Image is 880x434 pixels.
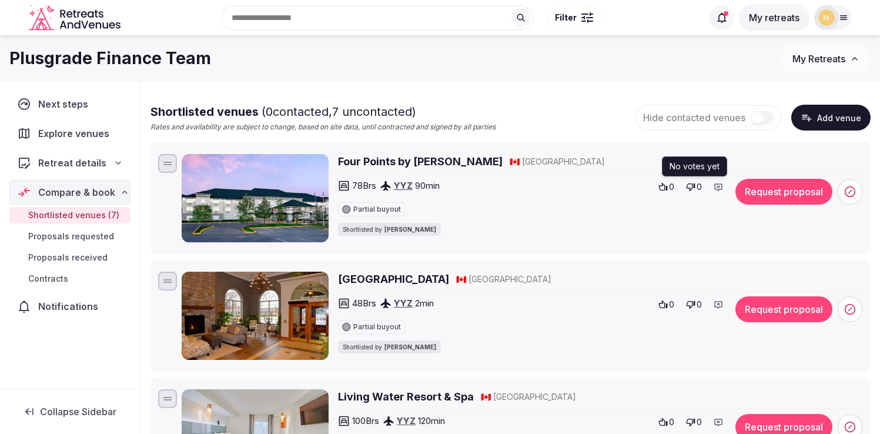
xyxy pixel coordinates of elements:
a: Explore venues [9,121,131,146]
button: 0 [655,296,678,313]
span: Explore venues [38,126,114,141]
span: 🇨🇦 [510,156,520,166]
span: Next steps [38,97,93,111]
div: Shortlisted by [338,340,441,353]
span: Notifications [38,299,103,313]
span: Compare & book [38,185,115,199]
span: 0 [669,416,674,428]
h1: Plusgrade Finance Team [9,47,211,70]
span: Partial buyout [353,206,401,213]
div: Shortlisted by [338,223,441,236]
span: My Retreats [792,53,845,65]
button: 0 [655,179,678,195]
a: YYZ [394,298,413,309]
a: Proposals requested [9,228,131,245]
img: Stone Gate Inn [182,272,329,360]
span: [GEOGRAPHIC_DATA] [522,156,605,168]
span: Filter [555,12,577,24]
span: [PERSON_NAME] [384,225,436,233]
a: YYZ [394,180,413,191]
a: My retreats [739,12,809,24]
button: 0 [682,414,705,430]
a: Shortlisted venues (7) [9,207,131,223]
button: Add venue [791,105,871,131]
a: Contracts [9,271,131,287]
span: Shortlisted venues (7) [28,209,119,221]
span: Proposals requested [28,231,114,242]
span: 0 [697,181,702,193]
svg: Retreats and Venues company logo [29,5,123,31]
img: Four Points by Sheraton Barrie [182,154,329,242]
span: 2 min [415,297,434,309]
span: Collapse Sidebar [40,406,116,418]
a: Visit the homepage [29,5,123,31]
a: Notifications [9,294,131,319]
span: 0 [669,299,674,311]
button: 🇨🇦 [456,273,466,285]
span: Hide contacted venues [643,112,745,123]
p: Rates and availability are subject to change, based on site data, until contracted and signed by ... [150,122,496,132]
button: Collapse Sidebar [9,399,131,425]
span: 0 [669,181,674,193]
button: Request proposal [735,179,832,205]
span: [GEOGRAPHIC_DATA] [469,273,551,285]
span: 48 Brs [352,297,376,309]
span: 🇨🇦 [481,392,491,402]
a: Proposals received [9,249,131,266]
a: YYZ [397,415,416,426]
span: 120 min [418,415,445,427]
button: 🇨🇦 [481,391,491,403]
a: Living Water Resort & Spa [338,389,474,404]
span: [GEOGRAPHIC_DATA] [493,391,576,403]
span: ( 0 contacted, 7 uncontacted) [262,105,416,119]
p: No votes yet [670,161,720,172]
button: 0 [682,179,705,195]
button: 🇨🇦 [510,156,520,168]
span: 0 [697,299,702,311]
button: My Retreats [781,44,871,74]
span: Shortlisted venues [150,105,416,119]
span: 0 [697,416,702,428]
button: Request proposal [735,296,832,322]
span: 100 Brs [352,415,379,427]
a: [GEOGRAPHIC_DATA] [338,272,449,286]
span: 90 min [415,179,440,192]
button: 0 [682,296,705,313]
span: Proposals received [28,252,108,263]
span: 🇨🇦 [456,274,466,284]
span: Partial buyout [353,323,401,330]
button: Filter [547,6,601,29]
span: Contracts [28,273,68,285]
button: My retreats [739,4,809,31]
span: [PERSON_NAME] [384,343,436,351]
img: mana.vakili [818,9,835,26]
button: 0 [655,414,678,430]
span: Retreat details [38,156,106,170]
a: Next steps [9,92,131,116]
a: Four Points by [PERSON_NAME] [338,154,503,169]
span: 78 Brs [352,179,376,192]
